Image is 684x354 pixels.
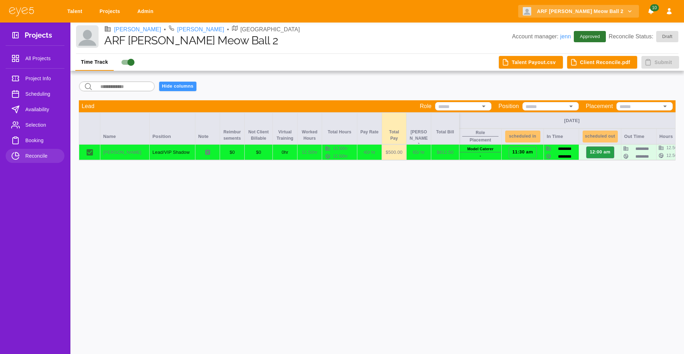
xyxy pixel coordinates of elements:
a: Selection [6,118,64,132]
span: Booking [25,136,59,145]
a: [PERSON_NAME] [177,25,224,34]
span: Selection [25,121,59,129]
button: Time Track [75,54,114,71]
a: Talent [63,5,89,18]
p: Pay Rate [360,129,379,135]
p: Role [420,102,432,110]
a: [PERSON_NAME] [114,25,161,34]
p: 65 / hr [409,149,428,156]
span: Availability [25,105,59,114]
div: In Time [544,128,579,144]
p: Model Caterer [467,146,494,152]
div: Note [195,113,220,144]
a: Reconcile [6,149,64,163]
p: Lead/VIP Shadow [152,149,192,156]
span: Draft [658,33,677,40]
p: Worked Hours [300,129,319,141]
p: 12.50 hr [666,145,681,151]
p: Reconcile Status: [609,31,678,42]
p: Account manager: [512,32,571,41]
a: Admin [133,5,161,18]
p: 0 hr [276,149,294,156]
p: 12.50 hr [666,152,681,159]
p: 12.50 hr [333,145,348,152]
a: All Projects [6,51,64,65]
p: $ 500.00 [385,149,403,156]
p: 12.50 hr [300,149,319,156]
button: 12:00 AM [586,146,614,158]
p: Role [476,129,485,136]
button: Open [566,101,576,111]
p: [PERSON_NAME] [103,149,146,156]
p: $ 0 [247,149,270,156]
span: Approved [576,33,604,40]
li: • [164,25,166,34]
p: [GEOGRAPHIC_DATA] [240,25,300,34]
img: Client logo [76,25,99,48]
p: - [480,153,481,159]
a: Availability [6,102,64,116]
p: Virtual Training [276,129,294,141]
p: Placement [586,102,613,110]
p: Reimbursements [223,129,241,141]
p: $ 812.50 [434,149,456,156]
button: Notifications [645,5,657,18]
img: eye5 [8,6,34,17]
button: Scheduled Out [583,131,618,143]
button: 11:30 AM [509,146,537,158]
img: Client logo [523,7,531,15]
span: 10 [650,4,659,11]
p: 40 / hr [360,149,379,156]
p: Placement [470,137,491,143]
p: Total Hours [325,129,354,135]
a: Project Info [6,71,64,86]
p: $ 0 [223,149,241,156]
p: Total Pay [385,129,403,141]
p: Position [498,102,519,110]
span: Reconcile [25,152,59,160]
div: Position [150,113,195,144]
p: Lead [82,102,94,110]
button: ARF [PERSON_NAME] Meow Ball 2 [518,5,639,18]
p: 12.50 hr [333,153,348,159]
span: Scheduling [25,90,59,98]
p: [PERSON_NAME] [409,129,428,144]
span: All Projects [25,54,59,63]
p: Total Bill [434,129,456,135]
button: Open [660,101,670,111]
a: Scheduling [6,87,64,101]
li: • [227,25,229,34]
div: [DATE] [462,118,682,124]
div: Out Time [621,128,657,144]
a: Booking [6,133,64,147]
button: Scheduled In [505,131,540,143]
p: Not Client Billable [247,129,270,141]
h3: Projects [25,31,52,42]
span: Project Info [25,74,59,83]
a: Projects [95,5,127,18]
button: Open [479,101,489,111]
h1: ARF [PERSON_NAME] Meow Ball 2 [104,34,512,47]
button: Client Reconcile.pdf [567,56,638,69]
div: Name [100,113,150,144]
a: jenn [560,33,571,39]
button: Hide columns [159,82,196,91]
button: Talent Payout.csv [499,56,563,69]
